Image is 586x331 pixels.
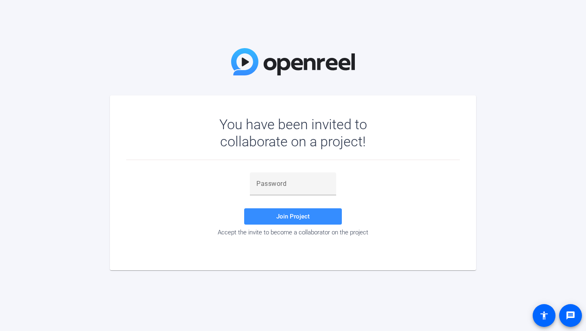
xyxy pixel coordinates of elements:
[539,311,549,320] mat-icon: accessibility
[231,48,355,75] img: OpenReel Logo
[276,213,310,220] span: Join Project
[244,208,342,225] button: Join Project
[196,116,391,150] div: You have been invited to collaborate on a project!
[126,229,460,236] div: Accept the invite to become a collaborator on the project
[256,179,330,189] input: Password
[566,311,575,320] mat-icon: message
